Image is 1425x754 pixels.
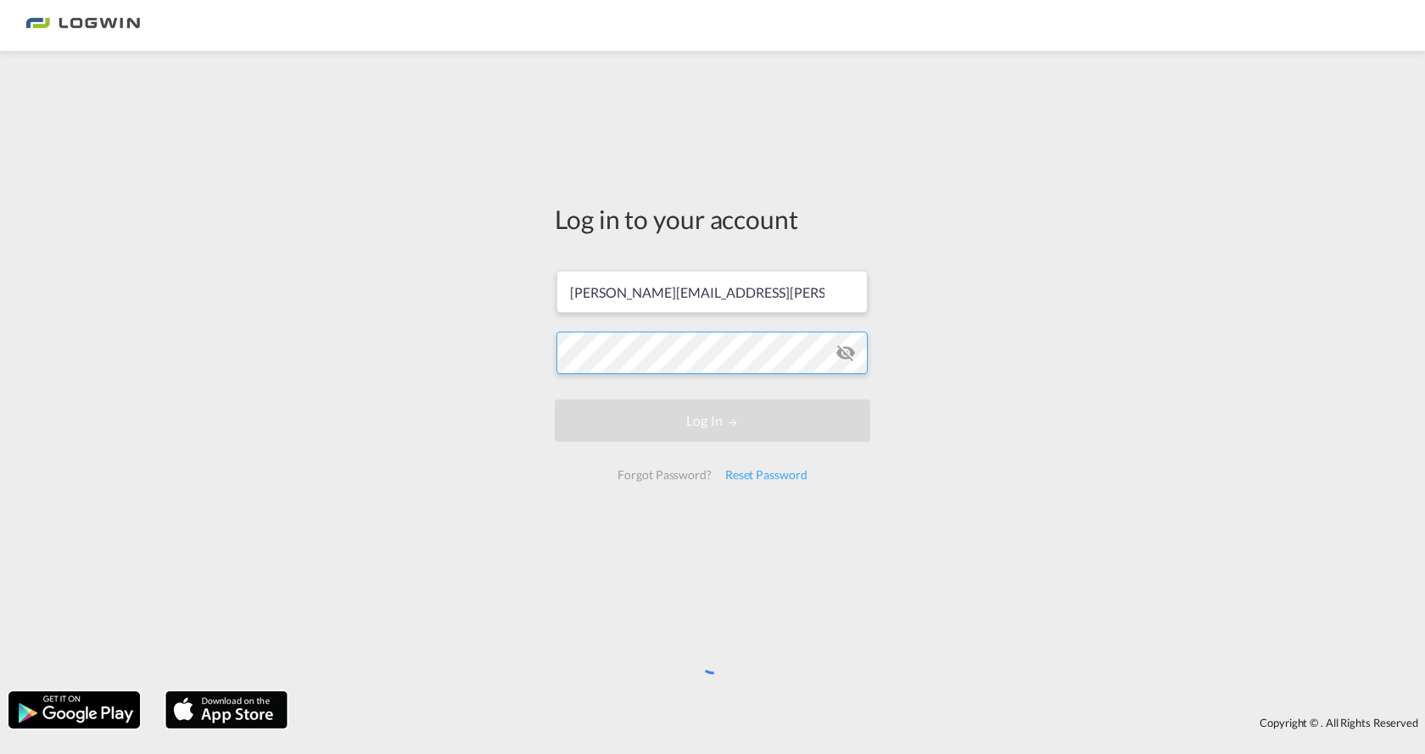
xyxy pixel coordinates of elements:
[718,460,814,490] div: Reset Password
[25,7,140,45] img: 2761ae10d95411efa20a1f5e0282d2d7.png
[555,399,870,442] button: LOGIN
[7,690,142,730] img: google.png
[556,271,868,313] input: Enter email/phone number
[835,343,856,363] md-icon: icon-eye-off
[611,460,718,490] div: Forgot Password?
[555,201,870,237] div: Log in to your account
[296,708,1425,737] div: Copyright © . All Rights Reserved
[164,690,289,730] img: apple.png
